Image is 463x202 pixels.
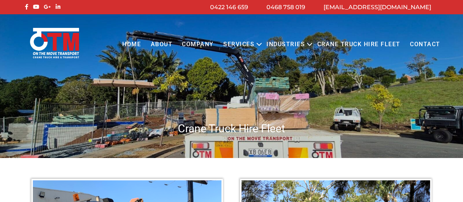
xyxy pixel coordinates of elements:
[117,34,146,55] a: Home
[262,34,310,55] a: Industries
[177,34,219,55] a: COMPANY
[266,4,305,11] a: 0468 758 019
[23,121,440,136] h1: Crane Truck Hire Fleet
[405,34,445,55] a: Contact
[219,34,259,55] a: Services
[324,4,431,11] a: [EMAIL_ADDRESS][DOMAIN_NAME]
[146,34,177,55] a: About
[312,34,405,55] a: Crane Truck Hire Fleet
[210,4,248,11] a: 0422 146 659
[29,27,81,59] img: Otmtransport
